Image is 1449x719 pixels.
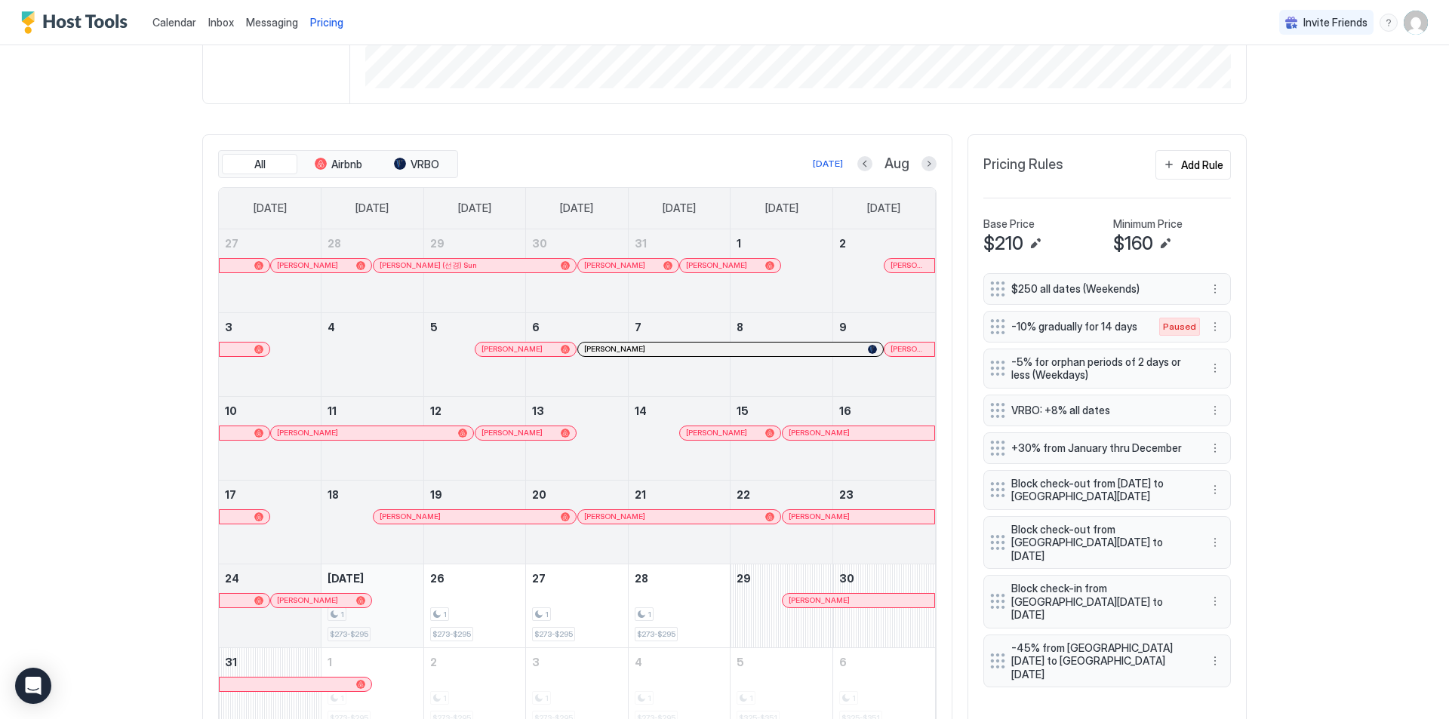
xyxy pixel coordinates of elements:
a: Calendar [152,14,196,30]
td: August 16, 2025 [832,396,935,480]
span: VRBO: +8% all dates [1011,404,1191,417]
div: [PERSON_NAME] [789,428,928,438]
button: Edit [1156,235,1174,253]
span: 27 [225,237,238,250]
span: 28 [328,237,341,250]
a: Monday [340,188,404,229]
span: [DATE] [867,201,900,215]
span: 1 [443,610,447,619]
span: Paused [1163,320,1196,333]
div: ⁨[PERSON_NAME] (선경)⁩ Sun [380,260,570,270]
button: More options [1206,401,1224,419]
td: August 11, 2025 [321,396,424,480]
button: More options [1206,652,1224,670]
span: Block check-out from [GEOGRAPHIC_DATA][DATE] to [DATE] [1011,523,1191,563]
a: August 13, 2025 [526,397,628,425]
button: More options [1206,359,1224,377]
span: [PERSON_NAME] [584,260,645,270]
span: [PERSON_NAME] [277,428,338,438]
span: [PERSON_NAME] [789,595,850,605]
span: 2 [430,656,437,668]
span: [PERSON_NAME] [686,260,747,270]
a: Host Tools Logo [21,11,134,34]
div: menu [1206,280,1224,298]
span: [PERSON_NAME] [481,344,543,354]
div: [PERSON_NAME] [481,344,570,354]
td: August 30, 2025 [832,564,935,647]
div: User profile [1404,11,1428,35]
td: August 28, 2025 [628,564,731,647]
div: [PERSON_NAME] [891,260,928,270]
a: September 2, 2025 [424,648,526,676]
span: ⁨[PERSON_NAME] (선경)⁩ Sun [380,260,477,270]
span: 2 [839,237,846,250]
td: August 15, 2025 [731,396,833,480]
span: 17 [225,488,236,501]
button: More options [1206,481,1224,499]
span: 3 [225,321,232,333]
button: Add Rule [1155,150,1231,180]
span: 15 [737,404,749,417]
a: Messaging [246,14,298,30]
td: July 29, 2025 [423,229,526,313]
a: August 4, 2025 [321,313,423,341]
span: 30 [839,572,854,585]
td: August 9, 2025 [832,312,935,396]
div: Open Intercom Messenger [15,668,51,704]
span: [DATE] [328,572,364,585]
button: All [222,154,297,175]
span: $273-$295 [534,629,573,639]
td: August 14, 2025 [628,396,731,480]
td: August 21, 2025 [628,480,731,564]
span: [PERSON_NAME] [789,428,850,438]
span: VRBO [411,158,439,171]
div: [PERSON_NAME] [277,428,468,438]
span: 4 [328,321,335,333]
span: [PERSON_NAME] [789,512,850,521]
span: 3 [532,656,540,668]
span: 23 [839,488,854,501]
td: July 27, 2025 [219,229,321,313]
button: More options [1206,533,1224,552]
td: August 27, 2025 [526,564,629,647]
a: August 24, 2025 [219,564,321,592]
span: [DATE] [765,201,798,215]
a: August 17, 2025 [219,481,321,509]
td: August 3, 2025 [219,312,321,396]
a: August 16, 2025 [833,397,935,425]
span: $210 [983,232,1023,255]
span: 1 [328,656,332,668]
a: August 5, 2025 [424,313,526,341]
span: [DATE] [560,201,593,215]
div: tab-group [218,150,458,179]
span: 27 [532,572,546,585]
td: August 24, 2025 [219,564,321,647]
span: 30 [532,237,547,250]
div: [PERSON_NAME] [277,260,365,270]
div: menu [1206,359,1224,377]
span: Pricing [310,16,343,29]
a: August 18, 2025 [321,481,423,509]
div: menu [1206,439,1224,457]
a: August 8, 2025 [731,313,832,341]
div: [PERSON_NAME] [584,260,672,270]
a: Sunday [238,188,302,229]
a: September 5, 2025 [731,648,832,676]
a: July 27, 2025 [219,229,321,257]
span: [PERSON_NAME] [481,428,543,438]
span: 28 [635,572,648,585]
button: Airbnb [300,154,376,175]
span: [DATE] [254,201,287,215]
span: 26 [430,572,445,585]
span: $250 all dates (Weekends) [1011,282,1191,296]
span: 19 [430,488,442,501]
span: 10 [225,404,237,417]
span: $273-$295 [330,629,368,639]
div: menu [1206,401,1224,419]
button: Previous month [857,156,872,171]
span: 9 [839,321,847,333]
a: August 15, 2025 [731,397,832,425]
span: 24 [225,572,239,585]
div: [DATE] [813,157,843,171]
span: 22 [737,488,750,501]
